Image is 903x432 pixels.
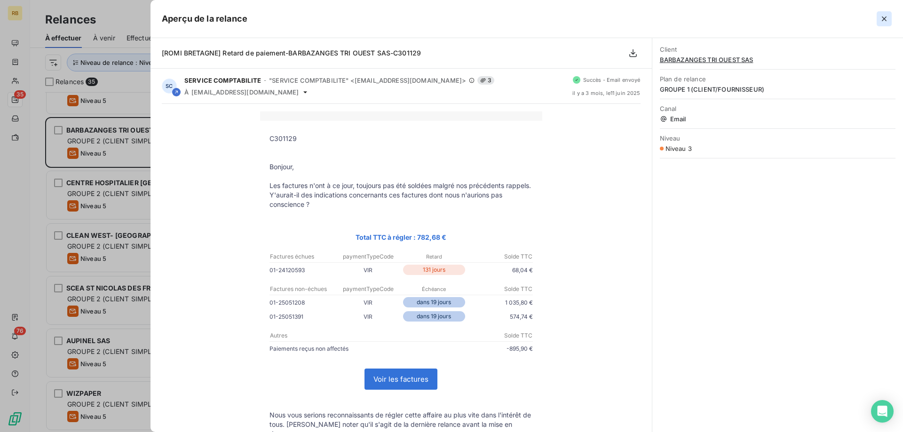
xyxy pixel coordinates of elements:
span: [EMAIL_ADDRESS][DOMAIN_NAME] [191,88,299,96]
div: SC [162,79,177,94]
p: dans 19 jours [403,297,465,307]
p: 01-25051208 [269,298,335,307]
p: Factures échues [270,252,335,261]
p: 131 jours [403,265,465,275]
p: Solde TTC [402,331,532,340]
span: Succès - Email envoyé [583,77,641,83]
a: Voir les factures [365,369,437,389]
p: paymentTypeCode [336,252,401,261]
p: Échéance [402,285,467,293]
p: 574,74 € [467,312,533,322]
span: GROUPE 1 (CLIENT/FOURNISSEUR) [660,86,895,93]
p: -895,90 € [401,344,533,353]
p: VIR [335,312,401,322]
p: 1 035,80 € [467,298,533,307]
p: dans 19 jours [403,311,465,322]
span: Email [660,115,895,123]
p: Les factures n'ont à ce jour, toujours pas été soldées malgré nos précédents rappels. Y'aurait-il... [269,181,533,209]
p: VIR [335,265,401,275]
span: Niveau [660,134,895,142]
p: C301129 [269,134,533,143]
span: il y a 3 mois , le 11 juin 2025 [572,90,640,96]
span: 3 [477,76,494,85]
span: SERVICE COMPTABILITE [184,77,261,84]
span: Client [660,46,895,53]
p: 68,04 € [467,265,533,275]
p: Bonjour, [269,162,533,172]
p: Paiements reçus non affectés [269,344,401,353]
h5: Aperçu de la relance [162,12,247,25]
p: 01-25051391 [269,312,335,322]
span: "SERVICE COMPTABILITE" <[EMAIL_ADDRESS][DOMAIN_NAME]> [269,77,466,84]
p: Autres [270,331,401,340]
p: Total TTC à régler : 782,68 € [269,232,533,243]
p: paymentTypeCode [336,285,401,293]
span: À [184,88,189,96]
p: Solde TTC [467,252,532,261]
p: Retard [402,252,467,261]
p: 01-24120593 [269,265,335,275]
p: VIR [335,298,401,307]
span: - [264,78,266,83]
p: Solde TTC [467,285,532,293]
span: [ROMI BRETAGNE] Retard de paiement-BARBAZANGES TRI OUEST SAS-C301129 [162,49,421,57]
span: BARBAZANGES TRI OUEST SAS [660,56,895,63]
span: Niveau 3 [665,145,692,152]
p: Factures non-échues [270,285,335,293]
span: Plan de relance [660,75,895,83]
span: Canal [660,105,895,112]
div: Open Intercom Messenger [871,400,894,423]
